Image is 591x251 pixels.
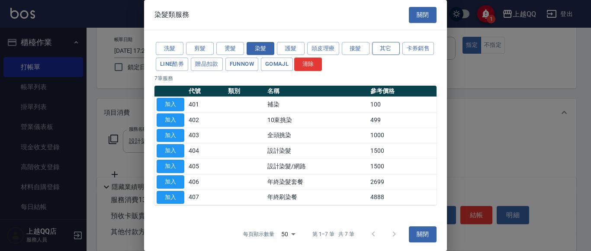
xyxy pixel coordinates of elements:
th: 參考價格 [368,86,437,97]
th: 代號 [186,86,226,97]
button: 接髮 [342,42,369,55]
button: 加入 [157,129,184,142]
td: 404 [186,143,226,159]
button: GOMAJL [261,58,293,71]
button: 關閉 [409,7,437,23]
td: 402 [186,112,226,128]
td: 407 [186,190,226,205]
td: 1500 [368,143,437,159]
td: 499 [368,112,437,128]
td: 2699 [368,174,437,190]
button: 卡券銷售 [402,42,434,55]
td: 100 [368,97,437,113]
button: FUNNOW [225,58,258,71]
th: 類別 [226,86,265,97]
div: 50 [278,222,299,246]
td: 406 [186,174,226,190]
button: 關閉 [409,226,437,242]
button: 加入 [157,144,184,158]
td: 10束挑染 [265,112,369,128]
button: 其它 [372,42,400,55]
button: 剪髮 [186,42,214,55]
button: 頭皮理療 [307,42,339,55]
button: 護髮 [277,42,305,55]
td: 設計染髮/網路 [265,159,369,174]
td: 1000 [368,128,437,143]
td: 401 [186,97,226,113]
td: 1500 [368,159,437,174]
button: 加入 [157,160,184,173]
button: 染髮 [247,42,274,55]
button: 加入 [157,175,184,189]
p: 每頁顯示數量 [243,230,274,238]
td: 年終染髮套餐 [265,174,369,190]
td: 405 [186,159,226,174]
td: 全頭挑染 [265,128,369,143]
button: LINE酷券 [156,58,188,71]
button: 加入 [157,98,184,111]
p: 第 1–7 筆 共 7 筆 [312,230,354,238]
th: 名稱 [265,86,369,97]
p: 7 筆服務 [154,74,437,82]
button: 贈品扣款 [191,58,223,71]
td: 補染 [265,97,369,113]
td: 403 [186,128,226,143]
button: 清除 [294,58,322,71]
td: 4888 [368,190,437,205]
button: 加入 [157,113,184,127]
button: 燙髮 [216,42,244,55]
button: 洗髮 [156,42,183,55]
button: 加入 [157,191,184,204]
span: 染髮類服務 [154,10,189,19]
td: 年終刷染餐 [265,190,369,205]
td: 設計染髮 [265,143,369,159]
